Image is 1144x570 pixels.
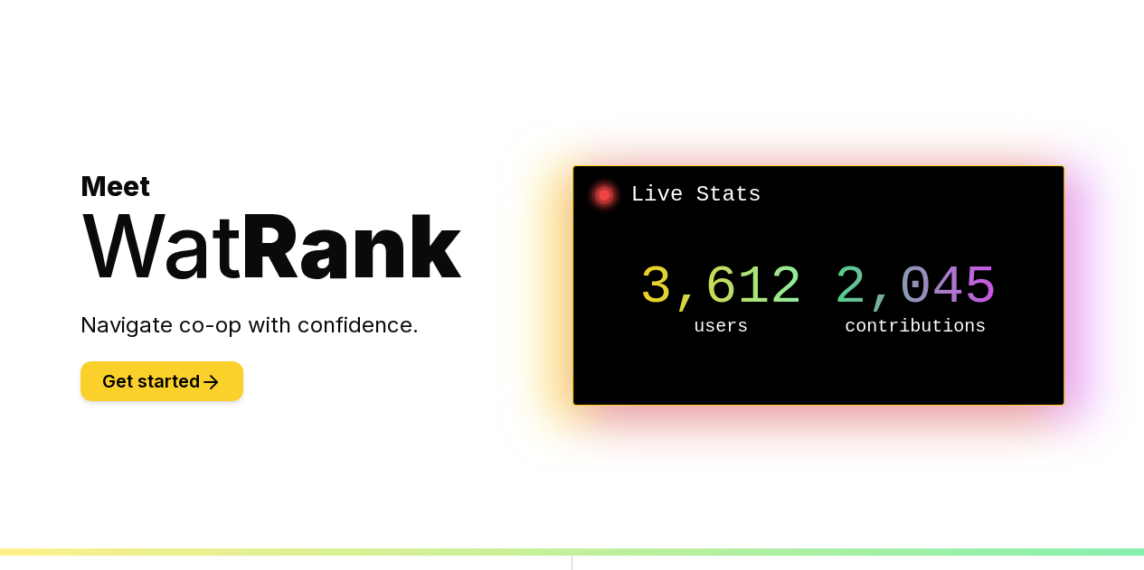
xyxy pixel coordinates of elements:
[80,361,243,401] button: Get started
[588,181,1049,210] h2: Live Stats
[80,193,241,298] span: Wat
[80,373,243,391] a: Get started
[624,260,818,314] p: 3,612
[624,314,818,340] p: users
[80,311,572,340] p: Navigate co-op with confidence.
[80,170,572,289] h1: Meet
[818,314,1013,340] p: contributions
[818,260,1013,314] p: 2,045
[241,193,461,298] span: Rank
